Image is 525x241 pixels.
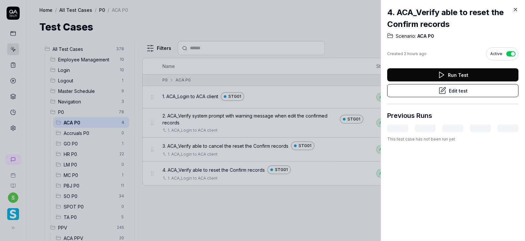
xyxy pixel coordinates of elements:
span: ACA P0 [416,33,434,39]
div: This test case has not been run yet [387,136,518,142]
div: Created [387,51,427,57]
h2: 4. ACA_Verify able to reset the Confirm records [387,7,518,30]
span: Scenario: [396,33,416,39]
button: Run Test [387,68,518,81]
span: Active [490,51,502,57]
button: Edit test [387,84,518,97]
time: 2 hours ago [404,51,427,56]
h3: Previous Runs [387,111,432,120]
